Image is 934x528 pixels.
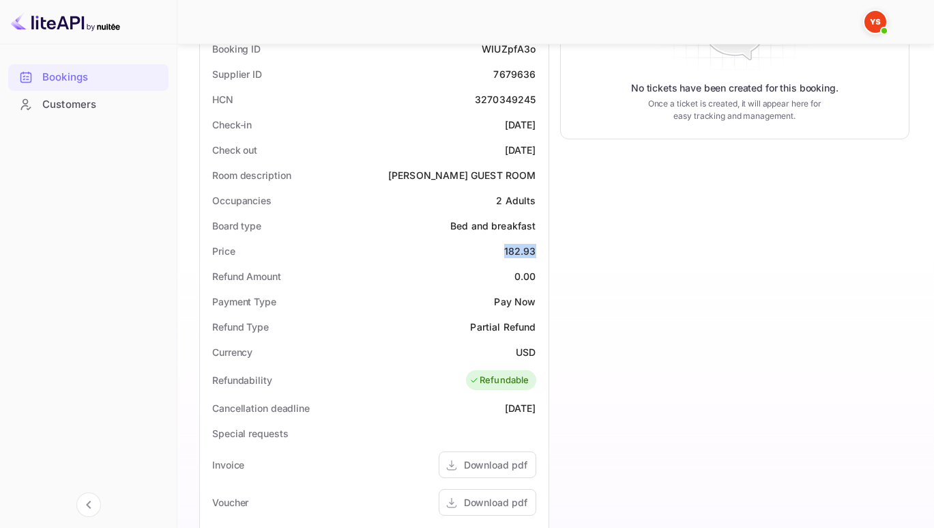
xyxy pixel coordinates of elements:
div: Booking ID [212,42,261,56]
div: Bed and breakfast [450,219,536,233]
div: 2 Adults [496,193,536,208]
a: Bookings [8,64,169,89]
div: 7679636 [493,67,536,81]
div: Price [212,244,235,258]
div: Voucher [212,495,248,510]
div: 182.93 [504,244,536,258]
p: Once a ticket is created, it will appear here for easy tracking and management. [642,98,828,122]
div: Bookings [8,64,169,91]
div: Refundability [212,373,272,387]
div: Customers [8,92,169,118]
div: Room description [212,168,291,182]
div: HCN [212,92,233,107]
div: Partial Refund [470,320,536,334]
button: Collapse navigation [76,492,101,517]
div: Refund Type [212,320,269,334]
div: Bookings [42,70,162,85]
div: Check out [212,143,257,157]
img: LiteAPI logo [11,11,120,33]
img: Yandex Support [864,11,886,33]
div: 3270349245 [475,92,536,107]
div: Cancellation deadline [212,401,310,415]
div: [DATE] [505,401,536,415]
p: No tickets have been created for this booking. [631,81,838,95]
div: Check-in [212,117,252,132]
div: Board type [212,219,261,233]
div: Pay Now [494,294,536,309]
div: Special requests [212,426,288,441]
div: Currency [212,345,252,359]
div: [DATE] [505,143,536,157]
a: Customers [8,92,169,117]
div: [PERSON_NAME] GUEST ROOM [388,168,536,182]
div: USD [516,345,536,359]
div: Invoice [212,458,244,472]
div: Supplier ID [212,67,262,81]
div: Refundable [469,374,529,387]
div: Customers [42,97,162,113]
div: [DATE] [505,117,536,132]
div: WIUZpfA3o [482,42,536,56]
div: Download pdf [464,495,527,510]
div: Download pdf [464,458,527,472]
div: Refund Amount [212,269,281,283]
div: Payment Type [212,294,276,309]
div: 0.00 [514,269,536,283]
div: Occupancies [212,193,272,208]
